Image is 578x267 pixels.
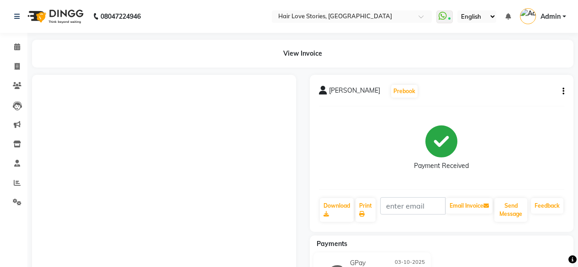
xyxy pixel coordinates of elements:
[23,4,86,29] img: logo
[494,198,527,222] button: Send Message
[355,198,376,222] a: Print
[541,12,561,21] span: Admin
[380,197,446,215] input: enter email
[391,85,418,98] button: Prebook
[531,198,563,214] a: Feedback
[520,8,536,24] img: Admin
[317,240,347,248] span: Payments
[101,4,141,29] b: 08047224946
[32,40,573,68] div: View Invoice
[414,161,469,171] div: Payment Received
[446,198,493,214] button: Email Invoice
[320,198,354,222] a: Download
[329,86,380,99] span: [PERSON_NAME]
